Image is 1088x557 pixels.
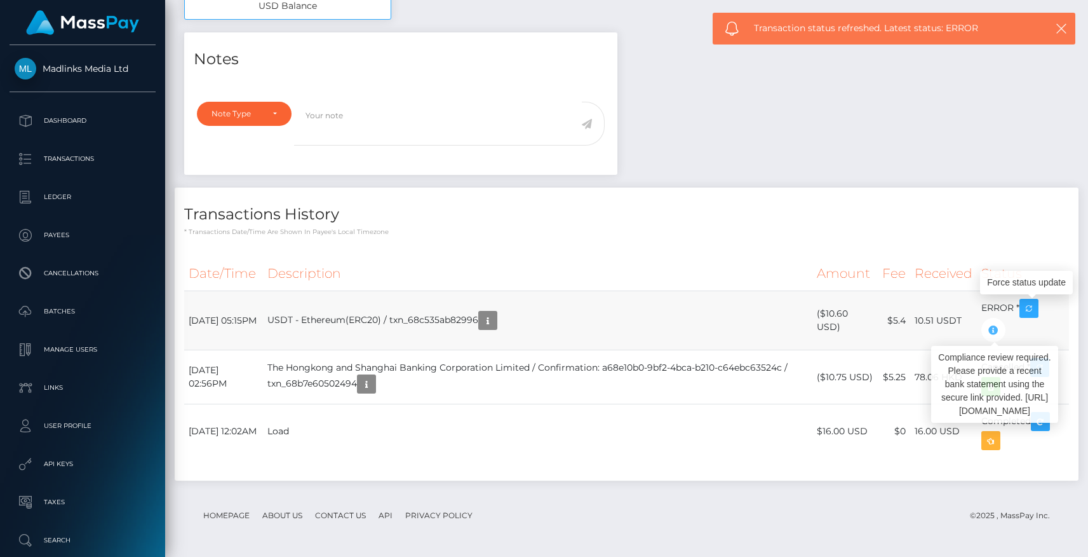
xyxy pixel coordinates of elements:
[15,149,151,168] p: Transactions
[198,505,255,525] a: Homepage
[194,48,608,71] h4: Notes
[878,291,910,350] td: $5.4
[184,203,1069,226] h4: Transactions History
[878,350,910,404] td: $5.25
[878,256,910,291] th: Fee
[10,410,156,442] a: User Profile
[812,350,878,404] td: ($10.75 USD)
[15,493,151,512] p: Taxes
[263,291,812,350] td: USDT - Ethereum(ERC20) / txn_68c535ab82996
[184,227,1069,237] p: * Transactions date/time are shown in payee's local timezone
[10,63,156,74] span: Madlinks Media Ltd
[878,404,910,458] td: $0
[910,350,977,404] td: 78.06 HKD
[910,404,977,458] td: 16.00 USD
[10,334,156,366] a: Manage Users
[184,350,263,404] td: [DATE] 02:56PM
[10,448,156,480] a: API Keys
[212,109,262,119] div: Note Type
[931,346,1058,423] div: Compliance review required. Please provide a recent bank statement using the secure link provided...
[184,256,263,291] th: Date/Time
[15,378,151,397] p: Links
[980,271,1073,294] div: Force status update
[15,58,36,79] img: Madlinks Media Ltd
[10,105,156,137] a: Dashboard
[977,404,1069,458] td: Completed
[10,486,156,518] a: Taxes
[373,505,398,525] a: API
[15,226,151,245] p: Payees
[10,258,156,289] a: Cancellations
[15,264,151,283] p: Cancellations
[10,525,156,556] a: Search
[970,509,1059,523] div: © 2025 , MassPay Inc.
[257,505,307,525] a: About Us
[263,256,812,291] th: Description
[15,531,151,550] p: Search
[15,416,151,436] p: User Profile
[812,404,878,458] td: $16.00 USD
[910,256,977,291] th: Received
[812,256,878,291] th: Amount
[812,291,878,350] td: ($10.60 USD)
[184,291,263,350] td: [DATE] 05:15PM
[754,22,1029,35] span: Transaction status refreshed. Latest status: ERROR
[977,291,1069,350] td: ERROR *
[184,404,263,458] td: [DATE] 12:02AM
[15,111,151,130] p: Dashboard
[26,10,139,35] img: MassPay Logo
[10,143,156,175] a: Transactions
[10,372,156,404] a: Links
[15,455,151,474] p: API Keys
[10,219,156,251] a: Payees
[263,404,812,458] td: Load
[910,291,977,350] td: 10.51 USDT
[197,102,292,126] button: Note Type
[15,302,151,321] p: Batches
[15,188,151,207] p: Ledger
[977,256,1069,291] th: Status
[15,340,151,359] p: Manage Users
[310,505,371,525] a: Contact Us
[10,296,156,327] a: Batches
[263,350,812,404] td: The Hongkong and Shanghai Banking Corporation Limited / Confirmation: a68e10b0-9bf2-4bca-b210-c64...
[10,181,156,213] a: Ledger
[400,505,478,525] a: Privacy Policy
